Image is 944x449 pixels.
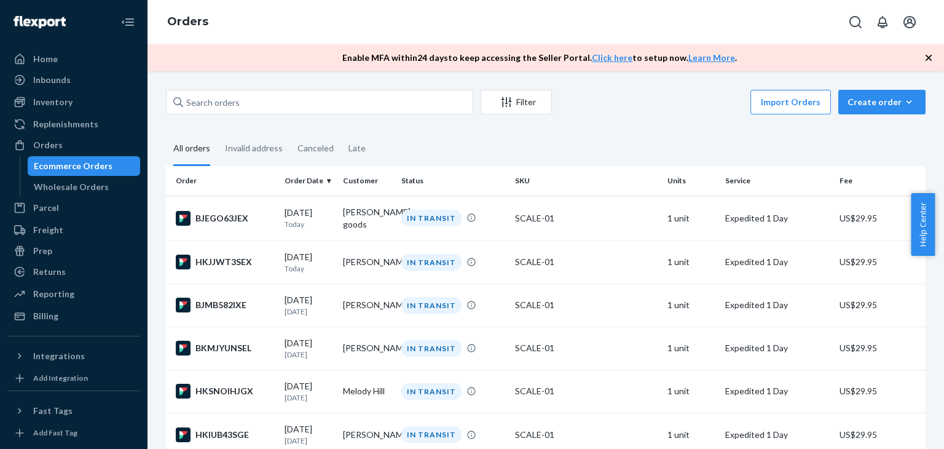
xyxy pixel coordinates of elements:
[838,90,926,114] button: Create order
[285,349,333,360] p: [DATE]
[33,405,73,417] div: Fast Tags
[401,383,462,400] div: IN TRANSIT
[33,350,85,362] div: Integrations
[7,371,140,386] a: Add Integration
[34,181,109,193] div: Wholesale Orders
[33,224,63,236] div: Freight
[663,240,721,284] td: 1 unit
[176,255,275,269] div: HKJJWT3SEX
[835,166,926,196] th: Fee
[843,10,868,34] button: Open Search Box
[338,327,396,370] td: [PERSON_NAME]
[835,196,926,240] td: US$29.95
[663,370,721,413] td: 1 unit
[7,346,140,366] button: Integrations
[285,306,333,317] p: [DATE]
[14,16,66,28] img: Flexport logo
[401,297,462,314] div: IN TRANSIT
[157,4,218,40] ol: breadcrumbs
[725,212,829,224] p: Expedited 1 Day
[33,427,77,438] div: Add Fast Tag
[33,53,58,65] div: Home
[34,160,112,172] div: Ecommerce Orders
[166,166,280,196] th: Order
[297,132,334,164] div: Canceled
[897,10,922,34] button: Open account menu
[116,10,140,34] button: Close Navigation
[7,198,140,218] a: Parcel
[725,342,829,354] p: Expedited 1 Day
[176,427,275,442] div: HKIUB43SGE
[33,245,52,257] div: Prep
[285,435,333,446] p: [DATE]
[176,211,275,226] div: BJEGO63JEX
[7,135,140,155] a: Orders
[33,266,66,278] div: Returns
[7,284,140,304] a: Reporting
[285,294,333,317] div: [DATE]
[33,310,58,322] div: Billing
[285,263,333,274] p: Today
[338,196,396,240] td: [PERSON_NAME] goods
[396,166,510,196] th: Status
[401,426,462,443] div: IN TRANSIT
[28,156,141,176] a: Ecommerce Orders
[515,299,657,311] div: SCALE-01
[481,96,551,108] div: Filter
[515,385,657,397] div: SCALE-01
[342,52,737,64] p: Enable MFA within 24 days to keep accessing the Seller Portal. to setup now. .
[338,370,396,413] td: Melody Hill
[7,426,140,440] a: Add Fast Tag
[28,177,141,197] a: Wholesale Orders
[225,132,283,164] div: Invalid address
[280,166,338,196] th: Order Date
[663,196,721,240] td: 1 unit
[176,384,275,399] div: HKSNOIHJGX
[33,373,88,383] div: Add Integration
[7,262,140,282] a: Returns
[592,52,632,63] a: Click here
[663,166,721,196] th: Units
[7,92,140,112] a: Inventory
[285,219,333,229] p: Today
[720,166,834,196] th: Service
[176,341,275,356] div: BKMJYUNSEL
[285,251,333,274] div: [DATE]
[176,298,275,312] div: BJMB582IXE
[835,327,926,370] td: US$29.95
[7,49,140,69] a: Home
[510,166,662,196] th: SKU
[515,256,657,268] div: SCALE-01
[725,385,829,397] p: Expedited 1 Day
[663,284,721,327] td: 1 unit
[515,212,657,224] div: SCALE-01
[835,284,926,327] td: US$29.95
[338,284,396,327] td: [PERSON_NAME]
[750,90,831,114] button: Import Orders
[515,342,657,354] div: SCALE-01
[515,429,657,441] div: SCALE-01
[167,15,208,28] a: Orders
[835,240,926,284] td: US$29.95
[401,210,462,226] div: IN TRANSIT
[33,202,59,214] div: Parcel
[285,392,333,403] p: [DATE]
[663,327,721,370] td: 1 unit
[870,10,895,34] button: Open notifications
[688,52,735,63] a: Learn More
[33,74,71,86] div: Inbounds
[911,193,935,256] button: Help Center
[7,306,140,326] a: Billing
[481,90,552,114] button: Filter
[725,299,829,311] p: Expedited 1 Day
[7,114,140,134] a: Replenishments
[7,70,140,90] a: Inbounds
[848,96,916,108] div: Create order
[173,132,210,166] div: All orders
[348,132,366,164] div: Late
[33,288,74,300] div: Reporting
[33,96,73,108] div: Inventory
[7,241,140,261] a: Prep
[33,118,98,130] div: Replenishments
